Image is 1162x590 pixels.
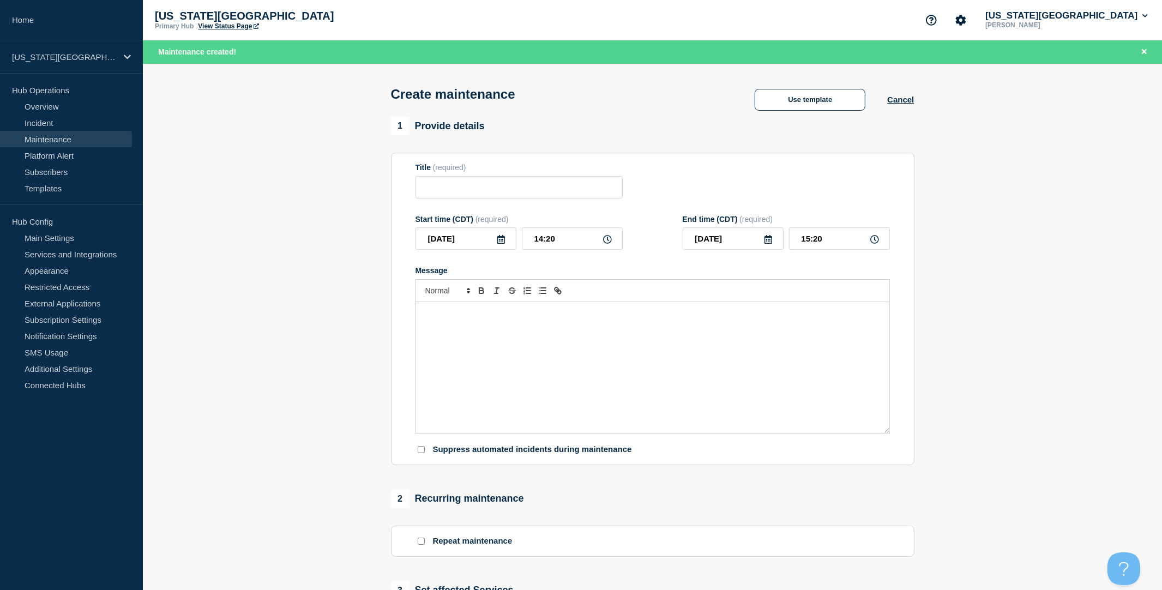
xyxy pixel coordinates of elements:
p: [US_STATE][GEOGRAPHIC_DATA] [12,52,117,62]
input: Title [416,176,623,198]
a: View Status Page [198,22,258,30]
h1: Create maintenance [391,87,515,102]
p: Primary Hub [155,22,194,30]
p: Suppress automated incidents during maintenance [433,444,632,455]
div: Provide details [391,117,485,135]
div: Start time (CDT) [416,215,623,224]
button: Toggle bulleted list [535,284,550,297]
button: Cancel [887,95,914,104]
p: Repeat maintenance [433,536,513,546]
p: [US_STATE][GEOGRAPHIC_DATA] [155,10,373,22]
button: Account settings [949,9,972,32]
button: Toggle italic text [489,284,504,297]
button: [US_STATE][GEOGRAPHIC_DATA] [983,10,1150,21]
input: YYYY-MM-DD [416,227,516,250]
button: Toggle ordered list [520,284,535,297]
span: (required) [475,215,509,224]
span: 1 [391,117,410,135]
span: (required) [739,215,773,224]
div: Message [416,302,889,433]
iframe: Help Scout Beacon - Open [1107,552,1140,585]
button: Use template [755,89,865,111]
div: Recurring maintenance [391,490,524,508]
input: Suppress automated incidents during maintenance [418,446,425,453]
div: Message [416,266,890,275]
button: Toggle link [550,284,565,297]
input: HH:MM [789,227,890,250]
div: Title [416,163,623,172]
span: 2 [391,490,410,508]
div: End time (CDT) [683,215,890,224]
span: (required) [433,163,466,172]
p: [PERSON_NAME] [983,21,1097,29]
input: Repeat maintenance [418,538,425,545]
button: Toggle bold text [474,284,489,297]
span: Maintenance created! [158,47,236,56]
input: HH:MM [522,227,623,250]
span: Font size [420,284,474,297]
button: Toggle strikethrough text [504,284,520,297]
button: Close banner [1137,46,1151,58]
input: YYYY-MM-DD [683,227,784,250]
button: Support [920,9,943,32]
